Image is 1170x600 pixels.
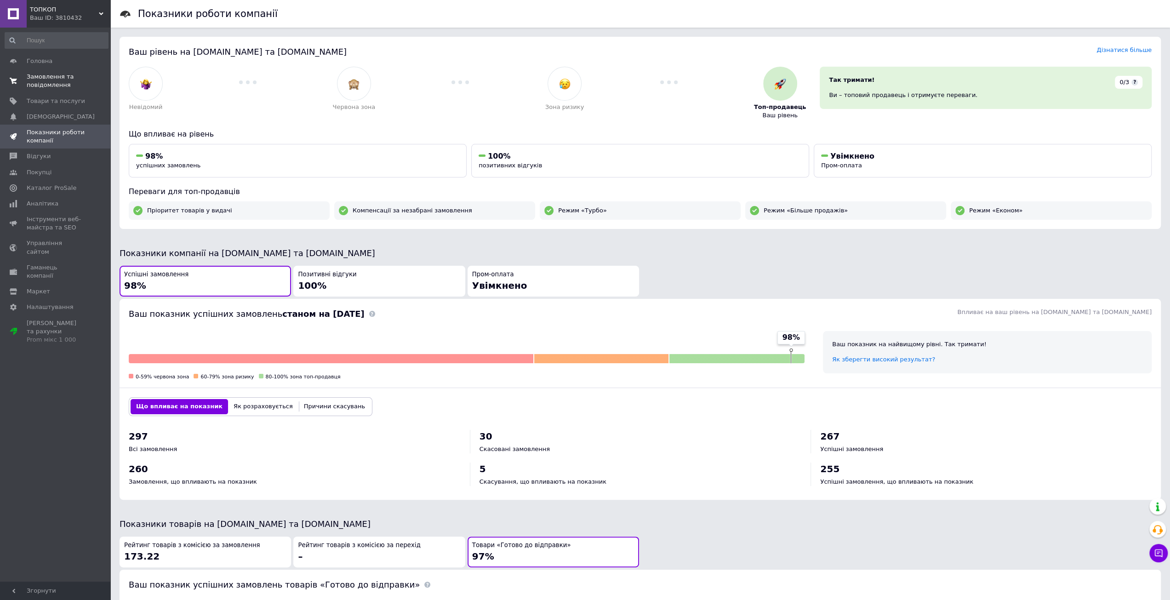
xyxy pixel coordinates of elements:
[479,162,542,169] span: позитивних відгуків
[545,103,584,111] span: Зона ризику
[27,97,85,105] span: Товари та послуги
[298,399,371,414] button: Причини скасувань
[298,280,326,291] span: 100%
[27,73,85,89] span: Замовлення та повідомлення
[820,463,839,474] span: 255
[472,270,514,279] span: Пром-оплата
[829,91,1142,99] div: Ви – топовий продавець і отримуєте переваги.
[820,478,973,485] span: Успішні замовлення, що впливають на показник
[136,162,200,169] span: успішних замовлень
[124,270,188,279] span: Успішні замовлення
[27,263,85,280] span: Гаманець компанії
[282,309,364,319] b: станом на [DATE]
[1115,76,1142,89] div: 0/3
[140,78,152,90] img: :woman-shrugging:
[348,78,360,90] img: :see_no_evil:
[969,206,1022,215] span: Режим «Економ»
[472,541,571,550] span: Товари «Готово до відправки»
[754,103,806,111] span: Топ-продавець
[120,519,371,529] span: Показники товарів на [DOMAIN_NAME] та [DOMAIN_NAME]
[27,215,85,232] span: Інструменти веб-майстра та SEO
[829,76,874,83] span: Так тримати!
[124,551,160,562] span: 173.22
[293,537,465,567] button: Рейтинг товарів з комісією за перехід–
[129,446,177,452] span: Всі замовлення
[129,309,365,319] span: Ваш показник успішних замовлень
[266,374,341,380] span: 80-100% зона топ-продавця
[298,551,302,562] span: –
[136,374,189,380] span: 0-59% червона зона
[821,162,862,169] span: Пром-оплата
[138,8,278,19] h1: Показники роботи компанії
[27,168,51,177] span: Покупці
[957,309,1152,315] span: Впливає на ваш рівень на [DOMAIN_NAME] та [DOMAIN_NAME]
[145,152,163,160] span: 98%
[820,446,883,452] span: Успішні замовлення
[1149,544,1168,562] button: Чат з покупцем
[832,356,935,363] a: Як зберегти високий результат?
[147,206,232,215] span: Пріоритет товарів у видачі
[472,280,527,291] span: Увімкнено
[293,266,465,297] button: Позитивні відгуки100%
[27,184,76,192] span: Каталог ProSale
[471,144,809,177] button: 100%позитивних відгуків
[131,399,228,414] button: Що впливає на показник
[488,152,510,160] span: 100%
[5,32,108,49] input: Пошук
[27,319,85,344] span: [PERSON_NAME] та рахунки
[27,239,85,256] span: Управління сайтом
[228,399,298,414] button: Як розраховується
[129,47,347,57] span: Ваш рівень на [DOMAIN_NAME] та [DOMAIN_NAME]
[129,187,240,196] span: Переваги для топ-продавців
[333,103,376,111] span: Червона зона
[814,144,1152,177] button: УвімкненоПром-оплата
[129,580,420,589] span: Ваш показник успішних замовлень товарів «Готово до відправки»
[479,431,492,442] span: 30
[782,332,799,343] span: 98%
[27,287,50,296] span: Маркет
[830,152,874,160] span: Увімкнено
[30,6,99,14] span: ТОПКОП
[1096,46,1152,53] a: Дізнатися більше
[479,463,486,474] span: 5
[129,144,467,177] button: 98%успішних замовлень
[27,303,74,311] span: Налаштування
[129,431,148,442] span: 297
[124,541,260,550] span: Рейтинг товарів з комісією за замовлення
[120,248,375,258] span: Показники компанії на [DOMAIN_NAME] та [DOMAIN_NAME]
[27,57,52,65] span: Головна
[124,280,146,291] span: 98%
[200,374,254,380] span: 60-79% зона ризику
[129,463,148,474] span: 260
[27,113,95,121] span: [DEMOGRAPHIC_DATA]
[820,431,839,442] span: 267
[774,78,786,90] img: :rocket:
[468,537,639,567] button: Товари «Готово до відправки»97%
[298,541,420,550] span: Рейтинг товарів з комісією за перехід
[762,111,798,120] span: Ваш рівень
[1131,79,1138,86] span: ?
[472,551,494,562] span: 97%
[353,206,472,215] span: Компенсації за незабрані замовлення
[468,266,639,297] button: Пром-оплатаУвімкнено
[558,206,607,215] span: Режим «Турбо»
[559,78,571,90] img: :disappointed_relieved:
[479,478,606,485] span: Скасування, що впливають на показник
[27,200,58,208] span: Аналітика
[298,270,356,279] span: Позитивні відгуки
[129,130,214,138] span: Що впливає на рівень
[129,478,257,485] span: Замовлення, що впливають на показник
[120,537,291,567] button: Рейтинг товарів з комісією за замовлення173.22
[120,266,291,297] button: Успішні замовлення98%
[129,103,163,111] span: Невідомий
[832,340,1142,349] div: Ваш показник на найвищому рівні. Так тримати!
[764,206,848,215] span: Режим «Більше продажів»
[27,336,85,344] div: Prom мікс 1 000
[479,446,550,452] span: Скасовані замовлення
[27,128,85,145] span: Показники роботи компанії
[27,152,51,160] span: Відгуки
[30,14,110,22] div: Ваш ID: 3810432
